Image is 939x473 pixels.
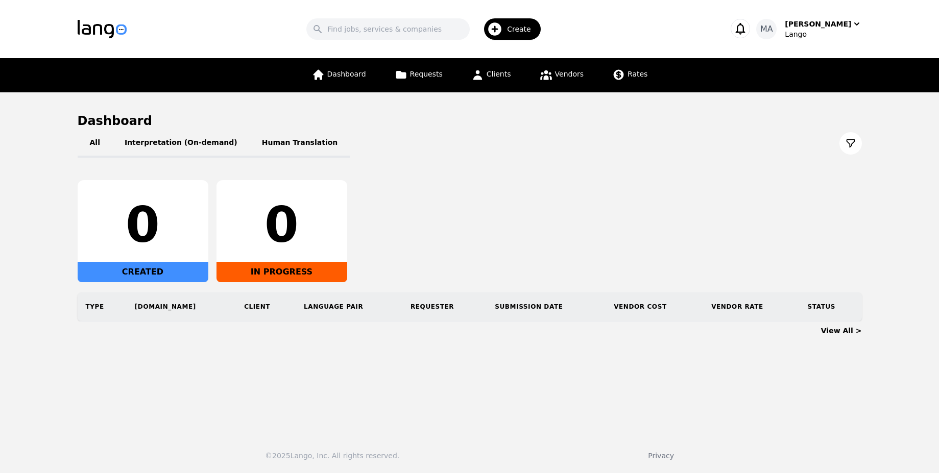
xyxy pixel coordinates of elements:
th: Submission Date [487,292,606,321]
div: 0 [86,201,200,250]
th: Vendor Cost [606,292,703,321]
span: Dashboard [327,70,366,78]
button: All [78,129,112,158]
a: Clients [465,58,517,92]
a: Privacy [648,452,674,460]
button: Interpretation (On-demand) [112,129,250,158]
th: Status [800,292,862,321]
div: CREATED [78,262,208,282]
a: Vendors [534,58,590,92]
h1: Dashboard [78,113,862,129]
div: Lango [785,29,861,39]
th: Type [78,292,127,321]
div: 0 [225,201,339,250]
div: © 2025 Lango, Inc. All rights reserved. [265,451,399,461]
th: Client [236,292,296,321]
a: View All > [821,327,862,335]
th: Requester [402,292,487,321]
span: Create [507,24,538,34]
input: Find jobs, services & companies [306,18,470,40]
button: Create [470,14,547,44]
a: Requests [389,58,449,92]
a: Rates [606,58,654,92]
div: [PERSON_NAME] [785,19,851,29]
button: Human Translation [250,129,350,158]
span: MA [760,23,773,35]
span: Requests [410,70,443,78]
a: Dashboard [306,58,372,92]
span: Clients [487,70,511,78]
img: Logo [78,20,127,38]
th: Language Pair [296,292,402,321]
span: Vendors [555,70,584,78]
span: Rates [628,70,647,78]
div: IN PROGRESS [216,262,347,282]
th: Vendor Rate [703,292,799,321]
button: Filter [839,132,862,155]
th: [DOMAIN_NAME] [127,292,236,321]
button: MA[PERSON_NAME]Lango [756,19,861,39]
